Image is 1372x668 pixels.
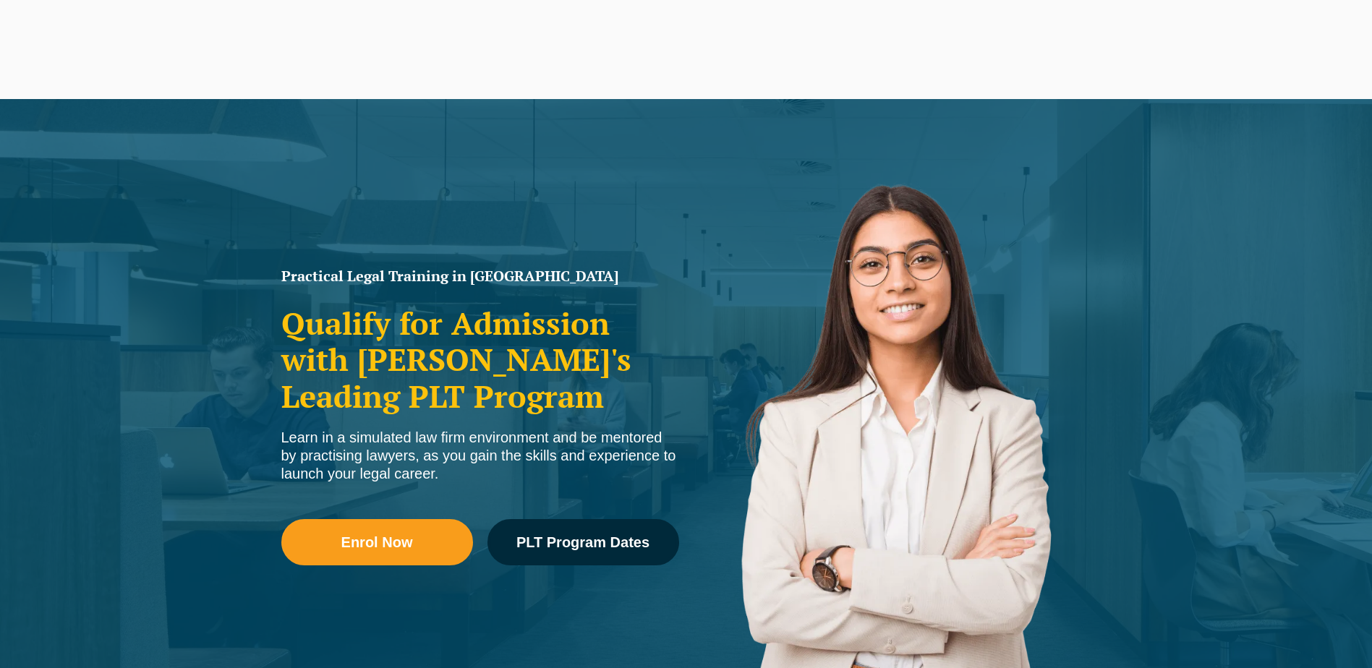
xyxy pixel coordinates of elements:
[281,519,473,565] a: Enrol Now
[516,535,649,549] span: PLT Program Dates
[341,535,413,549] span: Enrol Now
[281,305,679,414] h2: Qualify for Admission with [PERSON_NAME]'s Leading PLT Program
[281,269,679,283] h1: Practical Legal Training in [GEOGRAPHIC_DATA]
[487,519,679,565] a: PLT Program Dates
[281,429,679,483] div: Learn in a simulated law firm environment and be mentored by practising lawyers, as you gain the ...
